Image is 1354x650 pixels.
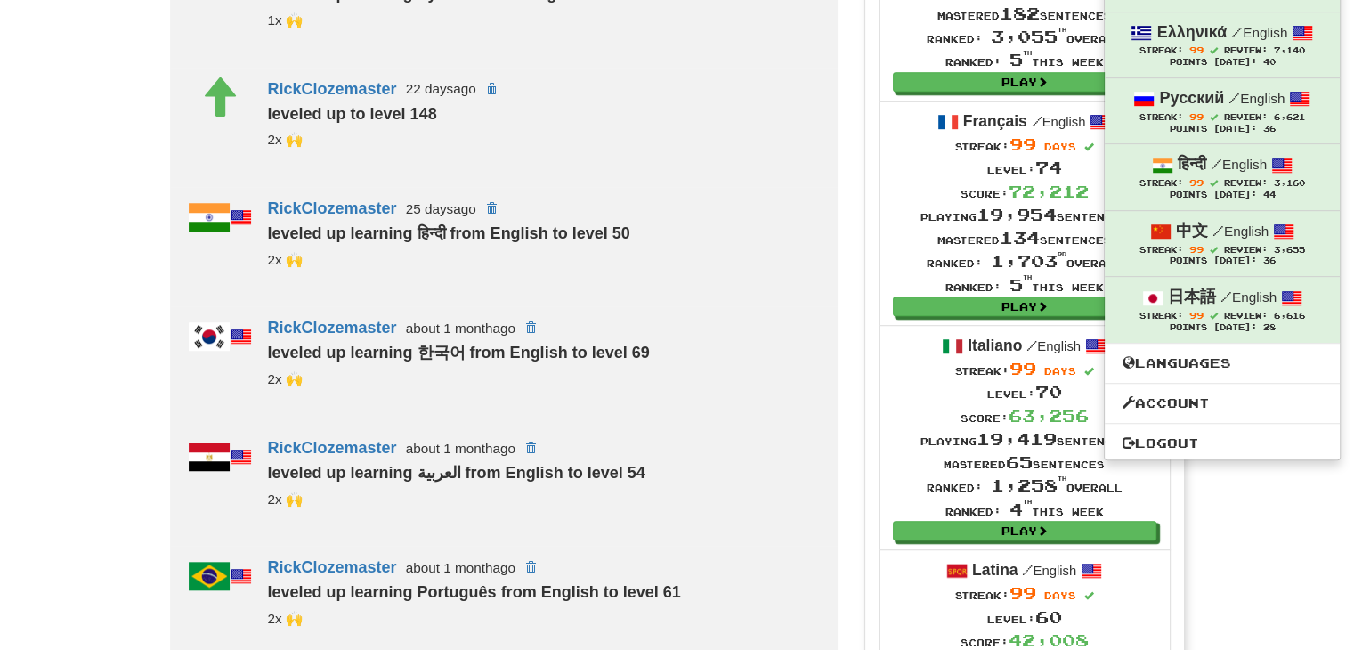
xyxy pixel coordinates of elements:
span: 99 [1189,45,1204,55]
a: हिन्दी /English Streak: 99 Review: 3,160 Points [DATE]: 44 [1105,144,1340,209]
span: 134 [1000,228,1040,248]
small: English [1231,25,1287,40]
small: about 1 month ago [406,441,515,456]
a: Play [893,72,1156,92]
span: 3,655 [1274,245,1305,255]
span: / [1026,337,1037,353]
a: Русский /English Streak: 99 Review: 6,621 Points [DATE]: 36 [1105,78,1340,143]
span: Streak includes today. [1084,591,1094,601]
strong: leveled up learning العربية from English to level 54 [268,464,645,482]
a: RickClozemaster [268,439,397,457]
span: days [1044,589,1076,601]
span: Streak includes today. [1084,367,1094,377]
div: Mastered sentences [920,226,1129,249]
span: Streak includes today. [1210,113,1218,121]
a: Logout [1105,432,1340,455]
div: Ranked: overall [920,249,1129,272]
span: 99 [1189,177,1204,188]
span: Review: [1224,311,1268,321]
strong: Italiano [968,337,1022,354]
small: 22 days ago [406,81,476,96]
div: Level: [920,156,1129,179]
span: Streak includes today. [1210,46,1218,54]
strong: leveled up learning Português from English to level 61 [268,583,681,601]
sup: th [1023,274,1032,280]
div: Streak: [927,581,1122,605]
div: Ranked: this week [927,48,1123,71]
a: RickClozemaster [268,558,397,576]
small: _cmns<br />19cupsofcoffee [268,252,303,267]
span: 70 [1035,382,1062,402]
small: English [1032,115,1086,129]
small: English [1026,339,1081,353]
span: 72,212 [1009,182,1089,201]
small: about 1 month ago [406,321,515,336]
span: 4 [1009,500,1032,519]
span: 42,008 [1009,630,1089,650]
span: 7,140 [1274,45,1305,55]
div: Ranked: this week [920,273,1129,297]
sup: th [1058,475,1066,482]
a: Account [1105,392,1340,415]
span: Review: [1224,112,1268,122]
div: Mastered sentences [927,2,1123,25]
span: Streak: [1139,45,1183,55]
span: 19,954 [977,205,1057,224]
strong: हिन्दी [1178,155,1206,173]
span: / [1032,113,1042,129]
div: Ranked: overall [927,25,1123,48]
span: Review: [1224,45,1268,55]
small: English [1022,564,1076,578]
div: Ranked: overall [920,474,1129,497]
span: Streak: [1139,112,1183,122]
span: days [1044,141,1076,152]
small: 25 days ago [406,201,476,216]
a: 中文 /English Streak: 99 Review: 3,655 Points [DATE]: 36 [1105,211,1340,276]
div: Points [DATE]: 44 [1123,190,1322,201]
span: 5 [1009,275,1032,295]
strong: Ελληνικά [1157,23,1228,41]
span: 65 [1006,452,1033,472]
span: 3,055 [991,27,1066,46]
small: 19cupsofcoffee<br />_cmns [268,371,303,386]
span: Streak: [1139,311,1183,321]
div: Playing sentences [920,427,1129,451]
strong: Français [963,112,1027,130]
a: 日本語 /English Streak: 99 Review: 6,616 Points [DATE]: 28 [1105,277,1340,342]
span: Review: [1224,178,1268,188]
div: Level: [920,380,1129,403]
span: Streak: [1139,178,1183,188]
strong: 中文 [1176,222,1208,240]
small: English [1220,289,1277,305]
span: 99 [1189,310,1204,321]
span: / [1231,24,1243,40]
span: 99 [1009,583,1036,603]
small: 19cupsofcoffee<br />_cmns [268,132,303,147]
div: Ranked: this week [920,498,1129,521]
span: 99 [1009,359,1036,378]
strong: 日本語 [1168,288,1216,305]
strong: leveled up learning 한국어 from English to level 69 [268,344,650,362]
span: 99 [1009,134,1036,154]
span: 1,258 [991,475,1066,495]
div: Points [DATE]: 40 [1123,57,1322,69]
span: 1,703 [991,251,1066,271]
div: Points [DATE]: 36 [1123,256,1322,267]
div: Mastered sentences [920,451,1129,474]
span: Streak includes today. [1084,142,1094,152]
strong: leveled up learning हिन्दी from English to level 50 [268,224,630,242]
span: 99 [1189,111,1204,122]
sup: th [1058,27,1066,33]
span: / [1022,562,1033,578]
a: Play [893,521,1156,540]
a: RickClozemaster [268,199,397,217]
span: / [1220,288,1232,305]
div: Score: [920,180,1129,203]
span: Streak includes today. [1210,312,1218,320]
span: 6,616 [1274,311,1305,321]
span: Streak includes today. [1210,179,1218,187]
small: English [1228,91,1285,106]
span: 182 [1000,4,1040,23]
a: RickClozemaster [268,319,397,337]
small: English [1212,223,1269,239]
